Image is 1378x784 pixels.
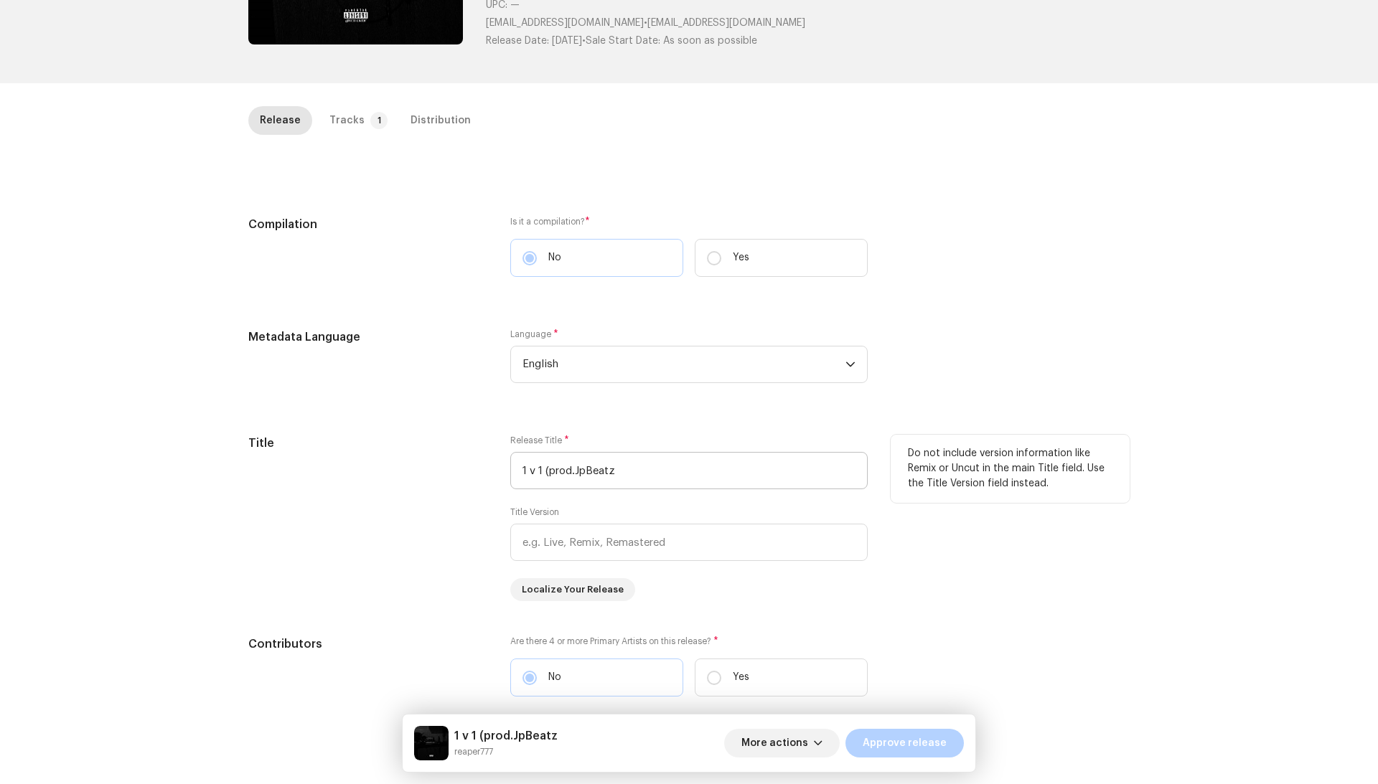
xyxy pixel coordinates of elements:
label: Language [510,329,558,340]
h5: Contributors [248,636,487,653]
span: More actions [741,729,808,757]
button: More actions [724,729,840,757]
p: Yes [733,250,749,265]
p-badge: 1 [370,112,388,129]
div: dropdown trigger [845,346,856,382]
button: Localize Your Release [510,578,635,601]
span: English [522,346,845,382]
small: 1 v 1 (prod.JpBeatz [454,745,558,759]
p: No [548,670,561,685]
div: Tracks [329,106,365,135]
label: Title Version [510,506,559,518]
div: Release [260,106,301,135]
h5: 1 v 1 (prod.JpBeatz [454,727,558,745]
p: Yes [733,670,749,685]
h5: Metadata Language [248,329,487,346]
h5: Title [248,435,487,452]
label: Is it a compilation? [510,216,868,227]
span: Approve release [863,729,947,757]
label: Release Title [510,435,569,446]
p: Do not include version information like Remix or Uncut in the main Title field. Use the Title Ver... [908,446,1112,491]
h5: Compilation [248,216,487,233]
div: Distribution [411,106,471,135]
label: Are there 4 or more Primary Artists on this release? [510,636,868,647]
span: Localize Your Release [522,575,624,604]
input: e.g. My Great Song [510,452,868,489]
img: 038ce61b-2b9a-4d4a-8bd1-7affe3f33f29 [414,726,449,760]
button: Approve release [845,729,964,757]
p: No [548,250,561,265]
input: e.g. Live, Remix, Remastered [510,524,868,561]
